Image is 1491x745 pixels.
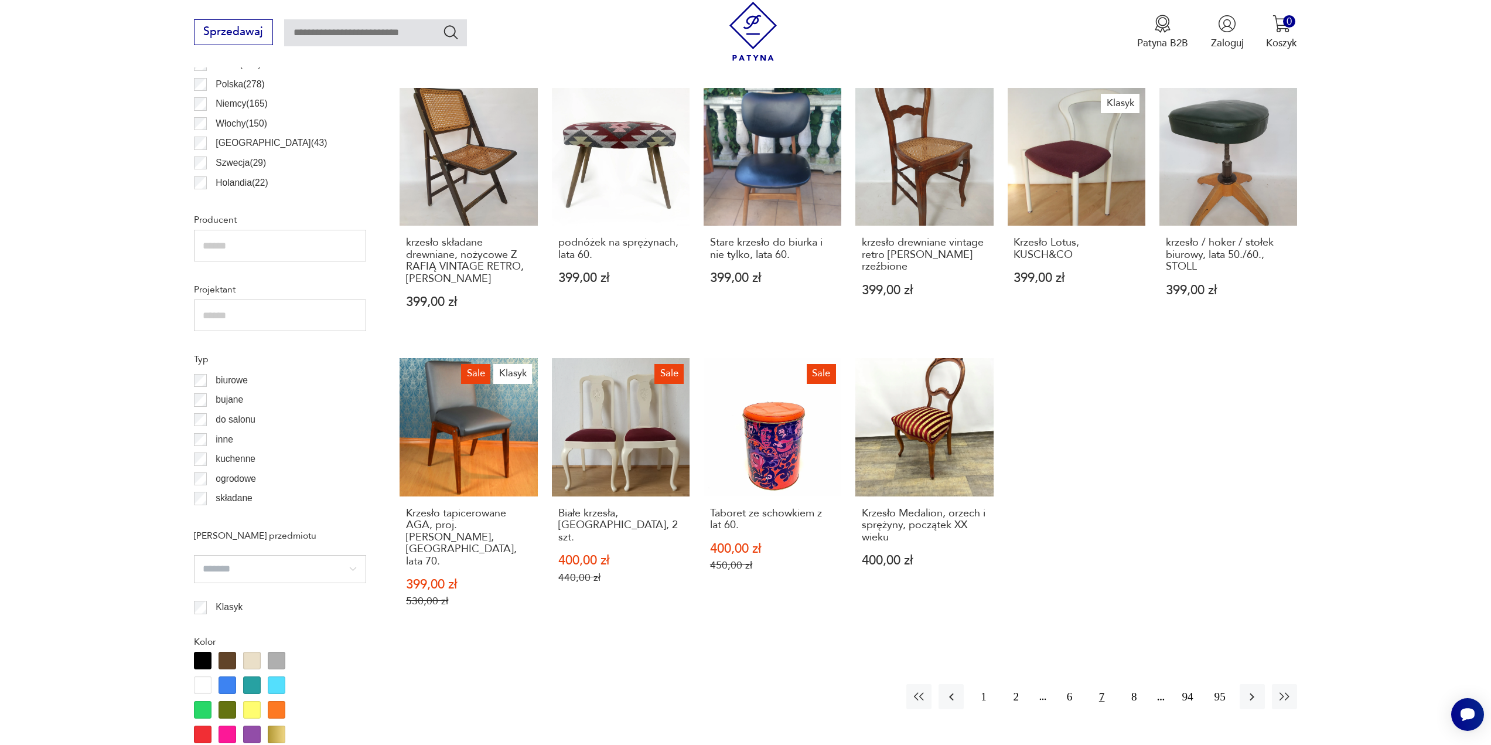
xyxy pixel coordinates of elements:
h3: krzesło drewniane vintage retro [PERSON_NAME] rzeźbione [862,237,987,273]
p: Typ [194,352,366,367]
button: 2 [1004,684,1029,709]
p: 400,00 zł [862,555,987,567]
p: 400,00 zł [558,555,684,567]
h3: krzesło / hoker / stołek biurowy, lata 50./60., STOLL [1166,237,1291,273]
button: 95 [1207,684,1233,709]
a: KlasykKrzesło Lotus, KUSCH&COKrzesło Lotus, KUSCH&CO399,00 zł [1008,88,1145,336]
p: 530,00 zł [406,595,531,607]
a: krzesło składane drewniane, nożycowe Z RAFIĄ VINTAGE RETRO, MARCEL BREUERkrzesło składane drewnia... [400,88,537,336]
p: Zaloguj [1211,36,1244,50]
a: Krzesło Medalion, orzech i sprężyny, początek XX wiekuKrzesło Medalion, orzech i sprężyny, począt... [855,358,993,635]
a: Stare krzesło do biurka i nie tylko, lata 60.Stare krzesło do biurka i nie tylko, lata 60.399,00 zł [704,88,841,336]
p: 399,00 zł [406,579,531,591]
img: Ikonka użytkownika [1218,15,1236,33]
h3: Białe krzesła, [GEOGRAPHIC_DATA], 2 szt. [558,508,684,543]
p: [GEOGRAPHIC_DATA] ( 43 ) [216,135,327,151]
h3: Stare krzesło do biurka i nie tylko, lata 60. [710,237,835,261]
h3: Krzesło Medalion, orzech i sprężyny, początek XX wieku [862,508,987,543]
p: Holandia ( 22 ) [216,175,268,190]
p: 399,00 zł [558,272,684,284]
h3: podnóżek na sprężynach, lata 60. [558,237,684,261]
iframe: Smartsupp widget button [1451,698,1484,731]
p: taboret [216,511,244,526]
a: SaleBiałe krzesła, Skandynawia, 2 szt.Białe krzesła, [GEOGRAPHIC_DATA], 2 szt.400,00 zł440,00 zł [552,358,690,635]
a: Sprzedawaj [194,28,273,38]
a: SaleTaboret ze schowkiem z lat 60.Taboret ze schowkiem z lat 60.400,00 zł450,00 zł [704,358,841,635]
p: do salonu [216,412,255,427]
p: Klasyk [216,600,243,615]
button: 6 [1057,684,1082,709]
p: Producent [194,212,366,227]
a: SaleKlasykKrzesło tapicerowane AGA, proj. J Chierowski, Polska, lata 70.Krzesło tapicerowane AGA,... [400,358,537,635]
button: 94 [1175,684,1200,709]
img: Ikona medalu [1154,15,1172,33]
h3: Krzesło Lotus, KUSCH&CO [1014,237,1139,261]
p: Kolor [194,634,366,649]
h3: Taboret ze schowkiem z lat 60. [710,508,835,532]
button: 7 [1089,684,1114,709]
p: składane [216,491,252,506]
p: ogrodowe [216,471,256,487]
h3: krzesło składane drewniane, nożycowe Z RAFIĄ VINTAGE RETRO, [PERSON_NAME] [406,237,531,285]
p: Włochy ( 150 ) [216,116,267,131]
p: 399,00 zł [406,296,531,308]
p: Szwecja ( 29 ) [216,155,266,171]
button: 8 [1121,684,1147,709]
p: 400,00 zł [710,543,835,555]
p: 450,00 zł [710,559,835,571]
p: inne [216,432,233,447]
p: Czechy ( 22 ) [216,195,262,210]
p: 399,00 zł [710,272,835,284]
button: 1 [971,684,996,709]
button: Sprzedawaj [194,19,273,45]
button: Zaloguj [1211,15,1244,50]
p: Niemcy ( 165 ) [216,96,267,111]
p: bujane [216,392,243,407]
p: 399,00 zł [862,284,987,297]
a: krzesło drewniane vintage retro rafia ludwikowskie rzeźbionekrzesło drewniane vintage retro [PERS... [855,88,993,336]
p: Patyna B2B [1137,36,1188,50]
h3: Krzesło tapicerowane AGA, proj. [PERSON_NAME], [GEOGRAPHIC_DATA], lata 70. [406,508,531,567]
p: [PERSON_NAME] przedmiotu [194,528,366,543]
img: Patyna - sklep z meblami i dekoracjami vintage [724,2,783,61]
div: 0 [1283,15,1295,28]
p: 399,00 zł [1166,284,1291,297]
a: Ikona medaluPatyna B2B [1137,15,1188,50]
button: 0Koszyk [1266,15,1297,50]
a: podnóżek na sprężynach, lata 60.podnóżek na sprężynach, lata 60.399,00 zł [552,88,690,336]
p: kuchenne [216,451,255,467]
p: biurowe [216,373,248,388]
p: Polska ( 278 ) [216,77,264,92]
p: Koszyk [1266,36,1297,50]
button: Szukaj [442,23,459,40]
a: krzesło / hoker / stołek biurowy, lata 50./60., STOLLkrzesło / hoker / stołek biurowy, lata 50./6... [1159,88,1297,336]
p: 440,00 zł [558,571,684,584]
img: Ikona koszyka [1272,15,1291,33]
p: Projektant [194,282,366,297]
button: Patyna B2B [1137,15,1188,50]
p: 399,00 zł [1014,272,1139,284]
